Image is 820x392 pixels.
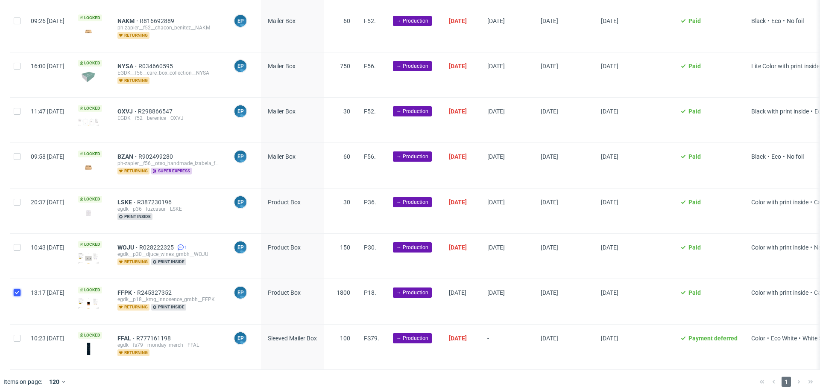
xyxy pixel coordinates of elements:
span: • [766,153,771,160]
a: FFPK [117,289,137,296]
span: Paid [688,244,701,251]
span: [DATE] [487,153,505,160]
a: OXVJ [117,108,138,115]
span: No foil [787,17,804,24]
span: [DATE] [541,289,558,296]
span: [DATE] [601,17,618,24]
div: 120 [46,376,61,388]
a: FFAL [117,335,136,342]
span: [DATE] [541,17,558,24]
span: 11:47 [DATE] [31,108,64,115]
a: R028222325 [139,244,176,251]
span: → Production [396,153,428,160]
span: • [808,244,814,251]
span: [DATE] [449,335,467,342]
span: F52. [364,17,376,24]
img: version_two_editor_design.png [78,253,99,264]
span: [DATE] [601,244,618,251]
a: R902499280 [138,153,175,160]
span: [DATE] [449,289,466,296]
span: → Production [396,107,428,115]
span: 10:43 [DATE] [31,244,64,251]
span: [DATE] [449,244,467,251]
span: 10:23 [DATE] [31,335,64,342]
span: Color with print inside [751,199,808,206]
span: [DATE] [541,63,558,70]
figcaption: EP [234,332,246,344]
span: → Production [396,244,428,251]
span: • [766,17,771,24]
a: NAKM [117,17,140,24]
a: LSKE [117,199,137,206]
span: returning [117,349,149,356]
span: Color with print inside [751,244,808,251]
span: Paid [688,63,701,70]
span: Product Box [268,289,301,296]
img: version_two_editor_data [78,71,99,83]
span: 60 [343,153,350,160]
span: 30 [343,108,350,115]
a: R777161198 [136,335,173,342]
span: [DATE] [601,108,618,115]
span: R245327352 [137,289,173,296]
span: returning [117,258,149,265]
span: 1 [184,244,187,251]
img: version_two_editor_design.png [78,26,99,37]
span: 30 [343,199,350,206]
span: [DATE] [449,108,467,115]
span: 1800 [337,289,350,296]
span: F56. [364,153,376,160]
a: R387230196 [137,199,173,206]
span: Locked [78,332,102,339]
span: Locked [78,105,102,112]
figcaption: EP [234,287,246,299]
span: Paid [688,17,701,24]
div: ph-zapier__f52__chacon_benitez__NAKM [117,24,220,31]
span: Product Box [268,199,301,206]
span: Items on page: [3,377,42,386]
span: [DATE] [601,335,618,342]
span: - [487,335,527,359]
span: [DATE] [541,244,558,251]
span: Locked [78,196,102,203]
span: FS79. [364,335,379,342]
figcaption: EP [234,15,246,27]
figcaption: EP [234,241,246,253]
span: [DATE] [449,17,467,24]
span: → Production [396,289,428,296]
a: R298866547 [138,108,174,115]
span: [DATE] [601,199,618,206]
span: print inside [117,213,152,220]
span: Mailer Box [268,108,296,115]
span: [DATE] [487,108,505,115]
span: P18. [364,289,376,296]
span: • [765,335,771,342]
a: WOJU [117,244,139,251]
div: egdk__fs79__monday_merch__FFAL [117,342,220,348]
span: Paid [688,108,701,115]
span: [DATE] [541,108,558,115]
span: Mailer Box [268,17,296,24]
span: Black [751,153,766,160]
span: → Production [396,17,428,25]
span: → Production [396,198,428,206]
span: 60 [343,17,350,24]
span: Sleeved Mailer Box [268,335,317,342]
div: ph-zapier__f56__otso_handmade_izabela_furmanczyk__BZAN [117,160,220,167]
div: egdk__p18__kmg_innosence_gmbh__FFPK [117,296,220,303]
figcaption: EP [234,60,246,72]
span: F56. [364,63,376,70]
span: • [808,289,814,296]
span: • [781,153,787,160]
img: version_two_editor_design.png [78,298,99,309]
span: [DATE] [541,199,558,206]
div: egdk__p36__luzcasur__LSKE [117,206,220,212]
span: 750 [340,63,350,70]
span: [DATE] [449,153,467,160]
a: BZAN [117,153,138,160]
span: 100 [340,335,350,342]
